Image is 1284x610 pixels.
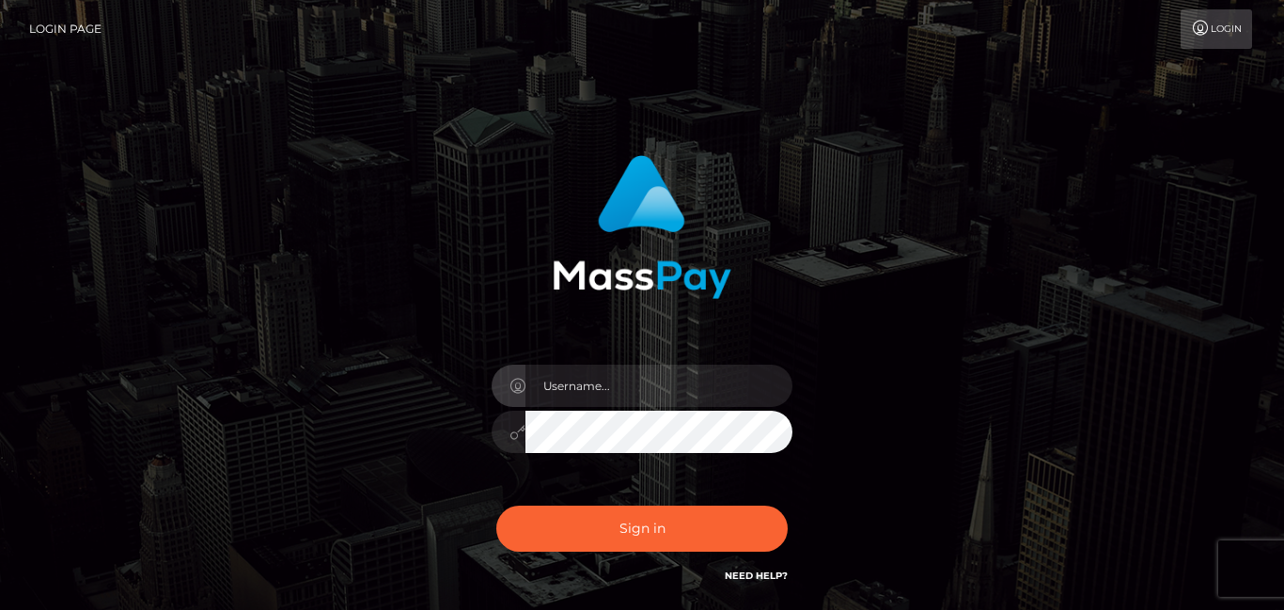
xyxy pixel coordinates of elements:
input: Username... [525,365,792,407]
a: Login [1181,9,1252,49]
a: Login Page [29,9,102,49]
img: MassPay Login [553,155,731,299]
a: Need Help? [725,570,788,582]
button: Sign in [496,506,788,552]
